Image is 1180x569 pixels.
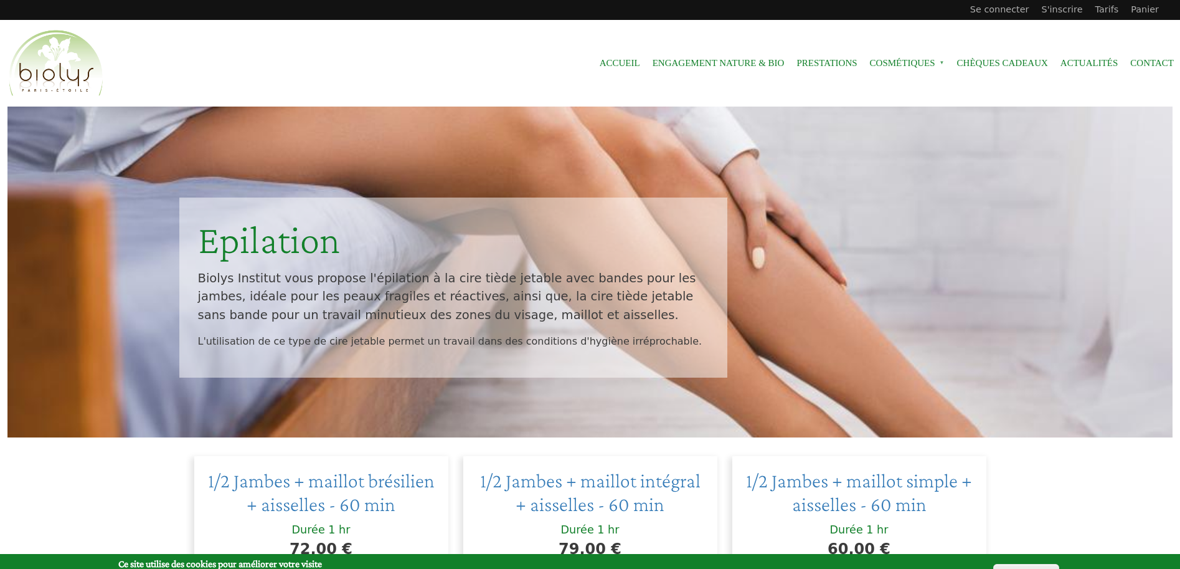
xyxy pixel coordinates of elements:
div: 1 hr [866,523,888,537]
div: 60,00 € [745,537,974,561]
a: Contact [1130,49,1174,77]
a: Chèques cadeaux [957,49,1048,77]
p: L'utilisation de ce type de cire jetable permet un travail dans des conditions d'hygiène irréproc... [198,334,709,349]
div: 1 hr [597,523,619,537]
div: Durée [292,523,325,537]
a: Accueil [600,49,640,77]
div: 1 hr [328,523,350,537]
div: Durée [830,523,863,537]
a: Engagement Nature & Bio [653,49,785,77]
span: Cosmétiques [870,49,945,77]
div: 79,00 € [476,537,705,561]
img: Accueil [6,28,106,99]
div: 72,00 € [207,537,436,561]
a: 1/2 Jambes + maillot brésilien + aisselles - 60 min [208,469,435,515]
a: 1/2 Jambes + maillot simple + aisselles - 60 min [746,469,972,515]
p: Biolys Institut vous propose l'épilation à la cire tiède jetable avec bandes pour les jambes, idé... [198,269,709,324]
span: » [940,60,945,65]
a: Actualités [1060,49,1118,77]
a: 1/2 Jambes + maillot intégral + aisselles - 60 min [480,469,701,515]
div: Durée [561,523,594,537]
a: Prestations [796,49,857,77]
div: Epilation [198,216,709,264]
